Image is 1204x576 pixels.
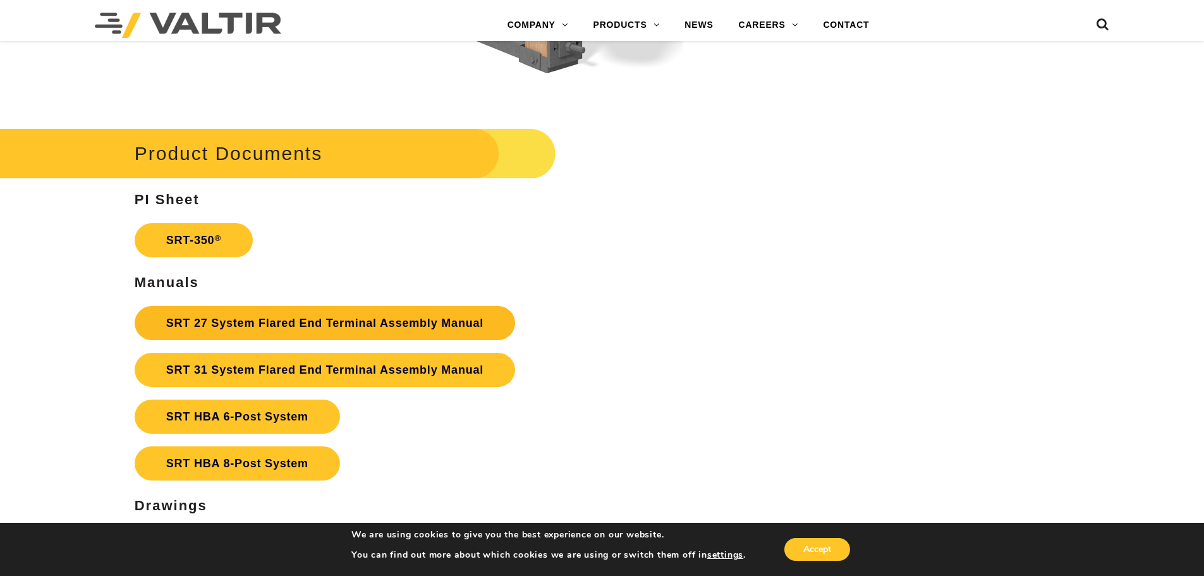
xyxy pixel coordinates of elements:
[672,13,726,38] a: NEWS
[135,353,515,387] a: SRT 31 System Flared End Terminal Assembly Manual
[135,400,340,434] a: SRT HBA 6-Post System
[581,13,672,38] a: PRODUCTS
[135,192,200,207] strong: PI Sheet
[95,13,281,38] img: Valtir
[495,13,581,38] a: COMPANY
[135,274,199,290] strong: Manuals
[351,529,746,541] p: We are using cookies to give you the best experience on our website.
[810,13,882,38] a: CONTACT
[707,549,743,561] button: settings
[135,223,253,257] a: SRT-350®
[135,306,515,340] a: SRT 27 System Flared End Terminal Assembly Manual
[351,549,746,561] p: You can find out more about which cookies we are using or switch them off in .
[135,498,207,513] strong: Drawings
[726,13,811,38] a: CAREERS
[784,538,850,561] button: Accept
[166,410,308,423] strong: SRT HBA 6-Post System
[214,233,221,243] sup: ®
[135,446,340,481] a: SRT HBA 8-Post System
